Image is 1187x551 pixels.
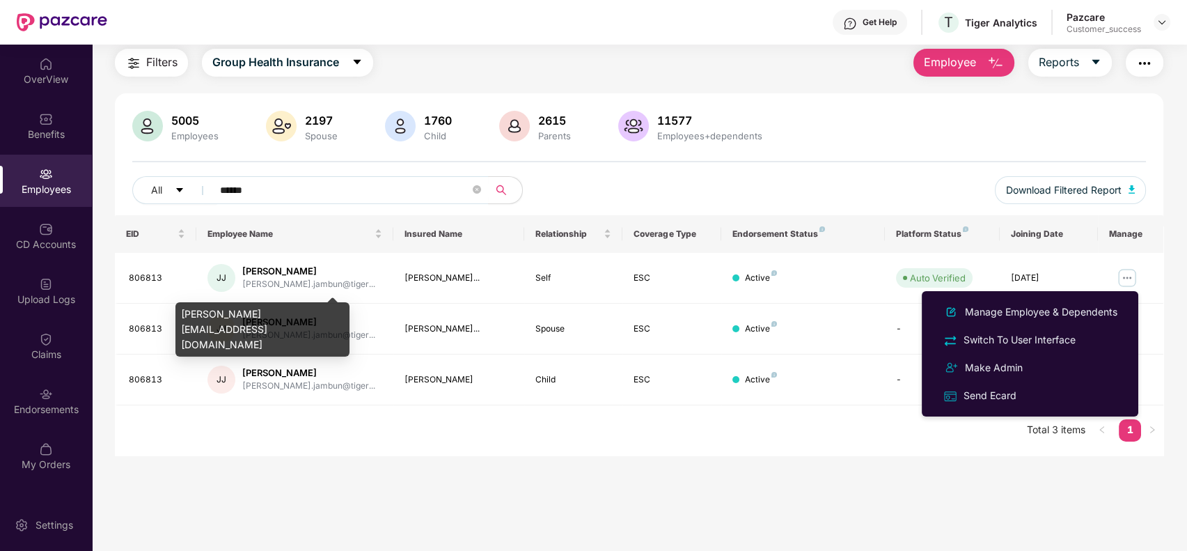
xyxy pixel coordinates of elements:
th: Employee Name [196,215,393,253]
img: svg+xml;base64,PHN2ZyBpZD0iRW5kb3JzZW1lbnRzIiB4bWxucz0iaHR0cDovL3d3dy53My5vcmcvMjAwMC9zdmciIHdpZH... [39,387,53,401]
div: 11577 [654,114,765,127]
div: Endorsement Status [732,228,874,240]
div: Spouse [535,323,611,336]
img: svg+xml;base64,PHN2ZyB4bWxucz0iaHR0cDovL3d3dy53My5vcmcvMjAwMC9zdmciIHdpZHRoPSIxNiIgaGVpZ2h0PSIxNi... [943,389,958,404]
div: Platform Status [896,228,989,240]
img: svg+xml;base64,PHN2ZyB4bWxucz0iaHR0cDovL3d3dy53My5vcmcvMjAwMC9zdmciIHdpZHRoPSI4IiBoZWlnaHQ9IjgiIH... [771,270,777,276]
img: svg+xml;base64,PHN2ZyB4bWxucz0iaHR0cDovL3d3dy53My5vcmcvMjAwMC9zdmciIHdpZHRoPSI4IiBoZWlnaHQ9IjgiIH... [771,321,777,327]
li: Previous Page [1091,419,1113,442]
div: Child [421,130,455,141]
button: left [1091,419,1113,442]
img: svg+xml;base64,PHN2ZyB4bWxucz0iaHR0cDovL3d3dy53My5vcmcvMjAwMC9zdmciIHdpZHRoPSIyNCIgaGVpZ2h0PSIyNC... [943,359,959,376]
img: manageButton [1116,267,1138,289]
th: Insured Name [393,215,524,253]
span: Employee Name [207,228,371,240]
div: Child [535,373,611,387]
span: Employee [924,54,976,71]
div: Parents [535,130,574,141]
div: Customer_success [1067,24,1141,35]
span: Filters [146,54,178,71]
span: right [1148,426,1156,434]
div: [PERSON_NAME] [242,265,375,278]
div: 806813 [129,323,186,336]
th: Relationship [524,215,622,253]
img: svg+xml;base64,PHN2ZyBpZD0iVXBsb2FkX0xvZ3MiIGRhdGEtbmFtZT0iVXBsb2FkIExvZ3MiIHhtbG5zPSJodHRwOi8vd3... [39,277,53,291]
span: caret-down [175,185,184,196]
div: 2615 [535,114,574,127]
img: svg+xml;base64,PHN2ZyB4bWxucz0iaHR0cDovL3d3dy53My5vcmcvMjAwMC9zdmciIHhtbG5zOnhsaW5rPSJodHRwOi8vd3... [1129,185,1135,194]
div: Settings [31,518,77,532]
div: JJ [207,366,235,394]
span: Reports [1039,54,1079,71]
img: svg+xml;base64,PHN2ZyBpZD0iQmVuZWZpdHMiIHhtbG5zPSJodHRwOi8vd3d3LnczLm9yZy8yMDAwL3N2ZyIgd2lkdGg9Ij... [39,112,53,126]
th: Joining Date [1000,215,1098,253]
img: svg+xml;base64,PHN2ZyB4bWxucz0iaHR0cDovL3d3dy53My5vcmcvMjAwMC9zdmciIHdpZHRoPSI4IiBoZWlnaHQ9IjgiIH... [771,372,777,378]
div: Spouse [302,130,340,141]
div: Active [745,272,777,285]
div: 806813 [129,272,186,285]
img: svg+xml;base64,PHN2ZyB4bWxucz0iaHR0cDovL3d3dy53My5vcmcvMjAwMC9zdmciIHhtbG5zOnhsaW5rPSJodHRwOi8vd3... [943,304,959,320]
img: svg+xml;base64,PHN2ZyBpZD0iTXlfT3JkZXJzIiBkYXRhLW5hbWU9Ik15IE9yZGVycyIgeG1sbnM9Imh0dHA6Ly93d3cudz... [39,442,53,456]
div: [PERSON_NAME]... [404,272,513,285]
button: Employee [913,49,1014,77]
div: 1760 [421,114,455,127]
img: svg+xml;base64,PHN2ZyBpZD0iSGVscC0zMngzMiIgeG1sbnM9Imh0dHA6Ly93d3cudzMub3JnLzIwMDAvc3ZnIiB3aWR0aD... [843,17,857,31]
div: [PERSON_NAME] [404,373,513,387]
div: Employees+dependents [654,130,765,141]
div: JJ [207,264,235,292]
img: svg+xml;base64,PHN2ZyBpZD0iQ0RfQWNjb3VudHMiIGRhdGEtbmFtZT0iQ0QgQWNjb3VudHMiIHhtbG5zPSJodHRwOi8vd3... [39,222,53,236]
img: New Pazcare Logo [17,13,107,31]
span: caret-down [1090,56,1101,69]
img: svg+xml;base64,PHN2ZyB4bWxucz0iaHR0cDovL3d3dy53My5vcmcvMjAwMC9zdmciIHhtbG5zOnhsaW5rPSJodHRwOi8vd3... [499,111,530,141]
th: Coverage Type [622,215,721,253]
div: [PERSON_NAME] [242,366,375,380]
div: Employees [168,130,221,141]
div: ESC [634,272,709,285]
div: Switch To User Interface [961,332,1078,348]
div: [PERSON_NAME].jambun@tiger... [242,380,375,393]
div: Auto Verified [910,271,966,285]
td: - [885,304,1000,355]
div: [PERSON_NAME].jambun@tiger... [242,278,375,291]
button: Filters [115,49,188,77]
div: 2197 [302,114,340,127]
li: 1 [1119,419,1141,442]
button: Reportscaret-down [1028,49,1112,77]
img: svg+xml;base64,PHN2ZyB4bWxucz0iaHR0cDovL3d3dy53My5vcmcvMjAwMC9zdmciIHdpZHRoPSIyNCIgaGVpZ2h0PSIyNC... [125,55,142,72]
span: left [1098,426,1106,434]
span: T [944,14,953,31]
th: Manage [1098,215,1163,253]
div: Get Help [863,17,897,28]
img: svg+xml;base64,PHN2ZyB4bWxucz0iaHR0cDovL3d3dy53My5vcmcvMjAwMC9zdmciIHdpZHRoPSI4IiBoZWlnaHQ9IjgiIH... [963,226,968,232]
button: Download Filtered Report [995,176,1147,204]
img: svg+xml;base64,PHN2ZyBpZD0iRW1wbG95ZWVzIiB4bWxucz0iaHR0cDovL3d3dy53My5vcmcvMjAwMC9zdmciIHdpZHRoPS... [39,167,53,181]
button: Allcaret-down [132,176,217,204]
td: - [885,355,1000,405]
span: All [151,183,162,198]
div: Send Ecard [961,388,1019,403]
span: Relationship [535,228,601,240]
span: EID [126,228,175,240]
div: Self [535,272,611,285]
div: Active [745,323,777,336]
span: Download Filtered Report [1006,183,1122,198]
img: svg+xml;base64,PHN2ZyB4bWxucz0iaHR0cDovL3d3dy53My5vcmcvMjAwMC9zdmciIHhtbG5zOnhsaW5rPSJodHRwOi8vd3... [618,111,649,141]
li: Next Page [1141,419,1163,442]
span: close-circle [473,185,481,194]
img: svg+xml;base64,PHN2ZyBpZD0iQ2xhaW0iIHhtbG5zPSJodHRwOi8vd3d3LnczLm9yZy8yMDAwL3N2ZyIgd2lkdGg9IjIwIi... [39,332,53,346]
div: ESC [634,323,709,336]
img: svg+xml;base64,PHN2ZyB4bWxucz0iaHR0cDovL3d3dy53My5vcmcvMjAwMC9zdmciIHhtbG5zOnhsaW5rPSJodHRwOi8vd3... [132,111,163,141]
a: 1 [1119,419,1141,440]
span: close-circle [473,184,481,197]
button: Group Health Insurancecaret-down [202,49,373,77]
span: search [488,185,515,196]
img: svg+xml;base64,PHN2ZyB4bWxucz0iaHR0cDovL3d3dy53My5vcmcvMjAwMC9zdmciIHhtbG5zOnhsaW5rPSJodHRwOi8vd3... [385,111,416,141]
li: Total 3 items [1027,419,1085,442]
img: svg+xml;base64,PHN2ZyB4bWxucz0iaHR0cDovL3d3dy53My5vcmcvMjAwMC9zdmciIHhtbG5zOnhsaW5rPSJodHRwOi8vd3... [987,55,1004,72]
img: svg+xml;base64,PHN2ZyBpZD0iU2V0dGluZy0yMHgyMCIgeG1sbnM9Imh0dHA6Ly93d3cudzMub3JnLzIwMDAvc3ZnIiB3aW... [15,518,29,532]
button: right [1141,419,1163,442]
div: Pazcare [1067,10,1141,24]
img: svg+xml;base64,PHN2ZyBpZD0iRHJvcGRvd24tMzJ4MzIiIHhtbG5zPSJodHRwOi8vd3d3LnczLm9yZy8yMDAwL3N2ZyIgd2... [1156,17,1168,28]
div: Tiger Analytics [965,16,1037,29]
div: Active [745,373,777,387]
